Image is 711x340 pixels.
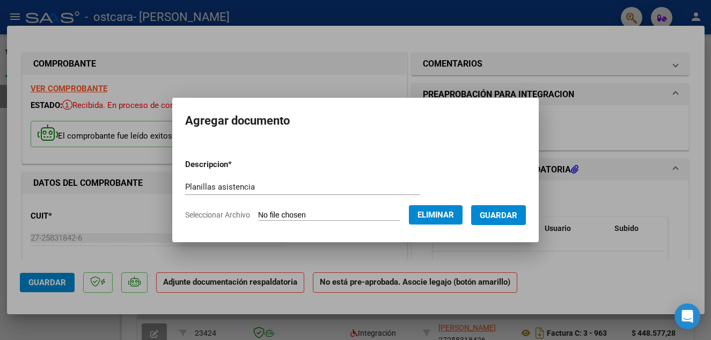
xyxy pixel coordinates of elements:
p: Descripcion [185,158,288,171]
button: Guardar [471,205,526,225]
button: Eliminar [409,205,463,225]
h2: Agregar documento [185,111,526,131]
span: Seleccionar Archivo [185,211,250,219]
span: Eliminar [417,210,454,220]
span: Guardar [480,211,517,220]
div: Open Intercom Messenger [675,303,700,329]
